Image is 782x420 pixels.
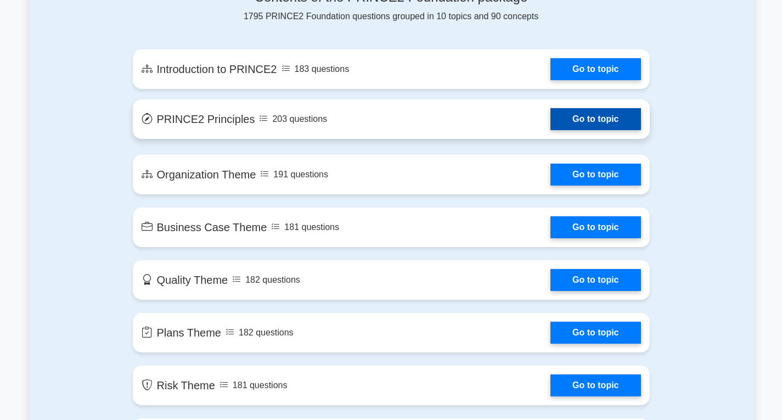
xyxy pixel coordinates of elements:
a: Go to topic [550,269,640,291]
a: Go to topic [550,58,640,80]
a: Go to topic [550,374,640,396]
a: Go to topic [550,108,640,130]
a: Go to topic [550,164,640,186]
a: Go to topic [550,216,640,238]
a: Go to topic [550,322,640,344]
